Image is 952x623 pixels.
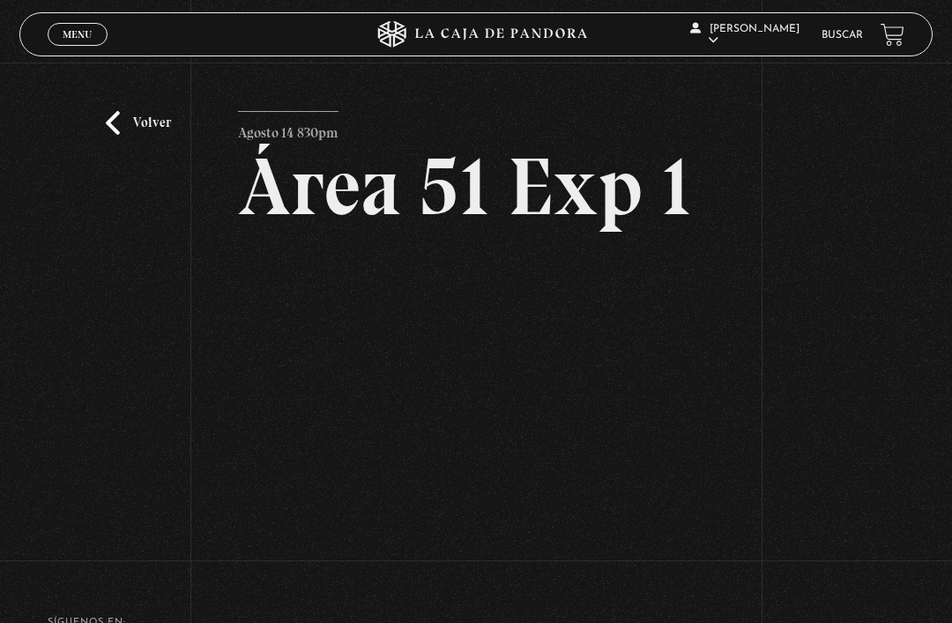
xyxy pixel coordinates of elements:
[881,23,904,47] a: View your shopping cart
[690,24,800,46] span: [PERSON_NAME]
[238,254,713,521] iframe: Dailymotion video player – PROGRAMA - AREA 51 - 14 DE AGOSTO
[63,29,92,40] span: Menu
[822,30,863,41] a: Buscar
[106,111,171,135] a: Volver
[57,44,99,56] span: Cerrar
[238,146,713,227] h2: Área 51 Exp 1
[238,111,338,146] p: Agosto 14 830pm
